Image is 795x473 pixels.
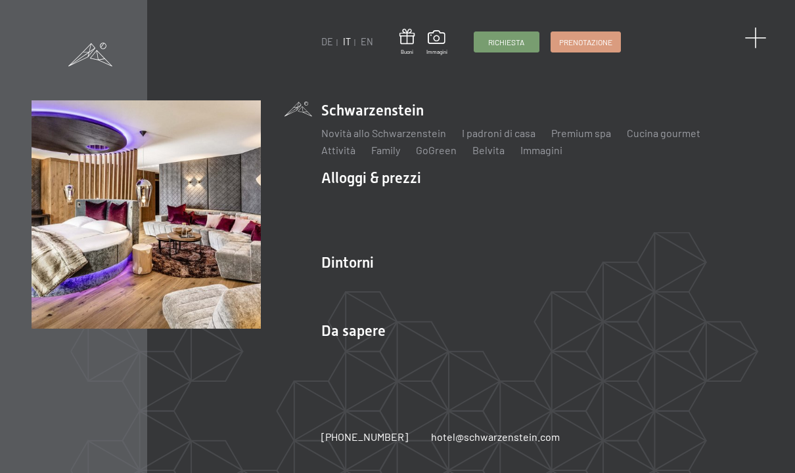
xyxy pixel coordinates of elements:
a: hotel@schwarzenstein.com [431,430,560,444]
a: IT [343,36,351,47]
a: Novità allo Schwarzenstein [321,127,446,139]
span: [PHONE_NUMBER] [321,430,408,443]
a: [PHONE_NUMBER] [321,430,408,444]
a: Prenotazione [551,32,620,52]
a: Buoni [399,29,415,56]
a: Immagini [426,30,447,55]
a: Cucina gourmet [627,127,700,139]
a: DE [321,36,333,47]
a: Immagini [520,144,562,156]
a: EN [361,36,373,47]
a: Belvita [472,144,505,156]
span: Prenotazione [559,37,612,48]
a: Attività [321,144,355,156]
span: Buoni [399,49,415,56]
a: GoGreen [416,144,457,156]
a: Richiesta [474,32,539,52]
span: Immagini [426,49,447,56]
a: Premium spa [551,127,611,139]
a: Family [371,144,400,156]
span: Richiesta [488,37,524,48]
a: I padroni di casa [462,127,535,139]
